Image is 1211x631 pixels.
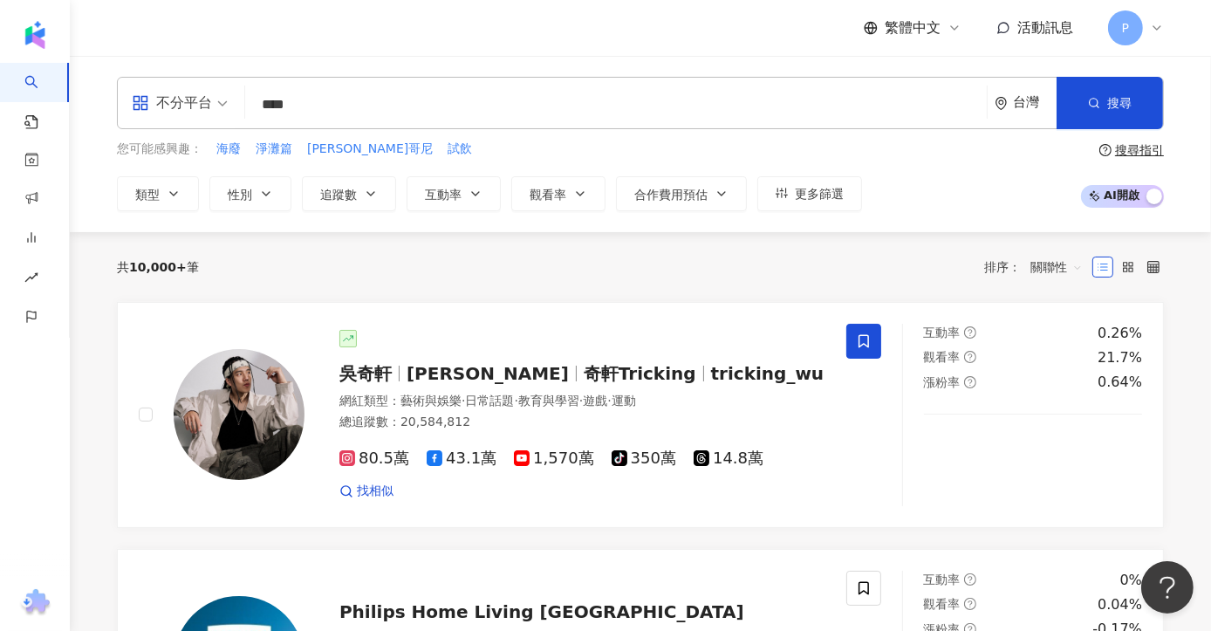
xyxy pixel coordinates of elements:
div: 排序： [984,253,1092,281]
span: 14.8萬 [694,449,763,468]
img: post-image [1071,436,1142,506]
span: question-circle [964,376,976,388]
span: 性別 [228,188,252,202]
span: 日常話題 [465,394,514,408]
button: 觀看率 [511,176,605,211]
span: 搜尋 [1107,96,1132,110]
span: 350萬 [612,449,676,468]
span: question-circle [964,326,976,339]
span: 43.1萬 [427,449,496,468]
span: 觀看率 [530,188,566,202]
button: 更多篩選 [757,176,862,211]
span: 奇軒Tricking [584,363,696,384]
span: 藝術與娛樂 [400,394,462,408]
span: 關聯性 [1030,253,1083,281]
span: question-circle [964,573,976,586]
span: question-circle [964,598,976,610]
span: 觀看率 [924,350,961,364]
div: 搜尋指引 [1115,143,1164,157]
span: 互動率 [924,326,961,340]
span: question-circle [964,351,976,363]
img: post-image [924,436,995,506]
a: KOL Avatar吳奇軒[PERSON_NAME]奇軒Trickingtricking_wu網紅類型：藝術與娛樂·日常話題·教育與學習·遊戲·運動總追蹤數：20,584,81280.5萬43.... [117,302,1164,528]
img: KOL Avatar [174,349,304,480]
span: question-circle [1099,144,1112,156]
span: 教育與學習 [518,394,579,408]
div: 21.7% [1098,348,1142,367]
span: 運動 [612,394,636,408]
span: 吳奇軒 [339,363,392,384]
div: 0.26% [1098,324,1142,343]
div: 0.64% [1098,373,1142,392]
button: 淨灘篇 [255,140,293,159]
span: 遊戲 [583,394,607,408]
span: 試飲 [448,141,472,158]
span: 合作費用預估 [634,188,708,202]
span: appstore [132,94,149,112]
button: 追蹤數 [302,176,396,211]
span: [PERSON_NAME] [407,363,569,384]
span: · [514,394,517,408]
div: 0.04% [1098,595,1142,614]
button: 性別 [209,176,291,211]
div: 總追蹤數 ： 20,584,812 [339,414,825,431]
span: 1,570萬 [514,449,594,468]
span: 淨灘篇 [256,141,292,158]
span: · [462,394,465,408]
button: 互動率 [407,176,501,211]
button: 試飲 [447,140,473,159]
div: 共 筆 [117,260,199,274]
span: · [579,394,583,408]
img: chrome extension [18,589,52,617]
span: 您可能感興趣： [117,141,202,158]
span: 繁體中文 [885,18,941,38]
img: post-image [997,436,1068,506]
span: 觀看率 [924,597,961,611]
button: [PERSON_NAME]哥尼 [306,140,434,159]
div: 台灣 [1013,95,1057,110]
span: · [607,394,611,408]
span: 80.5萬 [339,449,409,468]
iframe: Help Scout Beacon - Open [1141,561,1194,614]
span: environment [995,97,1008,110]
img: logo icon [21,21,49,49]
span: tricking_wu [711,363,824,384]
div: 網紅類型 ： [339,393,825,410]
div: 0% [1120,571,1142,590]
a: search [24,63,59,131]
span: Philips Home Living [GEOGRAPHIC_DATA] [339,601,744,622]
span: 互動率 [425,188,462,202]
span: 找相似 [357,483,393,500]
button: 類型 [117,176,199,211]
div: 不分平台 [132,89,212,117]
span: rise [24,260,38,299]
span: 互動率 [924,573,961,586]
button: 海廢 [216,140,242,159]
span: 更多篩選 [795,187,844,201]
span: 海廢 [216,141,241,158]
span: P [1122,18,1129,38]
span: 活動訊息 [1017,19,1073,36]
span: 類型 [135,188,160,202]
span: 10,000+ [129,260,187,274]
span: [PERSON_NAME]哥尼 [307,141,433,158]
button: 搜尋 [1057,77,1163,129]
span: 漲粉率 [924,375,961,389]
span: 追蹤數 [320,188,357,202]
a: 找相似 [339,483,393,500]
button: 合作費用預估 [616,176,747,211]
